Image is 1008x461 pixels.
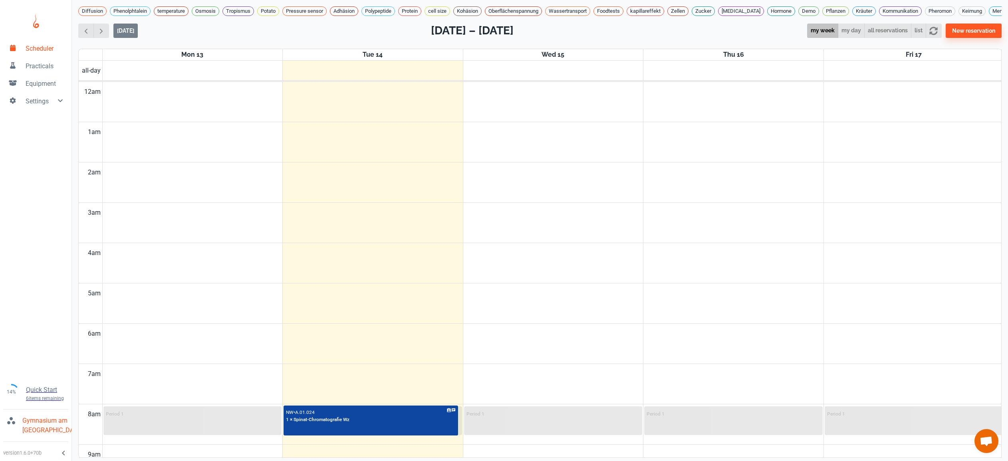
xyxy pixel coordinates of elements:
button: my day [838,24,865,38]
h2: [DATE] – [DATE] [431,22,514,39]
span: Demo [799,7,819,15]
button: list [911,24,926,38]
span: Kohäsion [454,7,481,15]
span: Polypeptide [362,7,395,15]
div: Oberflächenspannung [485,6,542,16]
div: Foodtests [593,6,623,16]
span: Diffusion [79,7,106,15]
div: Diffusion [78,6,107,16]
span: Phenolphtalein [110,7,150,15]
a: October 16, 2025 [722,49,746,60]
button: my week [807,24,838,38]
div: Adhäsion [330,6,358,16]
span: Keimung [959,7,985,15]
div: Polypeptide [361,6,395,16]
span: Oberflächenspannung [485,7,542,15]
button: New reservation [946,24,1002,38]
p: Period 1 [827,411,845,417]
span: Hormone [768,7,795,15]
p: 1 × Spinat-Chromatografie Wz [286,416,349,423]
div: 8am [86,404,102,424]
button: refresh [926,24,941,38]
button: all reservations [864,24,911,38]
span: [MEDICAL_DATA] [718,7,764,15]
div: Kohäsion [453,6,482,16]
div: Phenolphtalein [110,6,151,16]
div: Hormone [767,6,795,16]
div: [MEDICAL_DATA] [718,6,764,16]
div: Kommunikation [879,6,922,16]
div: 7am [86,364,102,384]
p: Period 1 [647,411,665,417]
span: Kommunikation [879,7,921,15]
div: Zucker [692,6,715,16]
div: 2am [86,162,102,182]
div: Tropismus [222,6,254,16]
span: Potato [258,7,279,15]
div: Potato [257,6,279,16]
span: temperature [154,7,188,15]
a: October 13, 2025 [180,49,205,60]
div: Protein [398,6,421,16]
span: Pheromon [925,7,955,15]
p: Period 1 [106,411,124,417]
span: Pflanzen [823,7,849,15]
div: Zellen [667,6,689,16]
div: kapillareffekt [627,6,664,16]
span: all-day [80,66,102,75]
span: Adhäsion [330,7,358,15]
span: Pressure sensor [283,7,326,15]
button: Next week [93,24,109,38]
span: Zucker [692,7,714,15]
span: Osmosis [192,7,219,15]
span: Foodtests [594,7,623,15]
div: 5am [86,283,102,303]
span: Tropismus [223,7,254,15]
div: Osmosis [192,6,219,16]
button: [DATE] [113,24,138,38]
span: Kräuter [853,7,875,15]
p: NW • [286,410,295,415]
div: Pheromon [925,6,955,16]
div: temperature [154,6,189,16]
p: A.01.024 [295,410,315,415]
a: October 17, 2025 [904,49,923,60]
div: cell size [425,6,450,16]
a: October 14, 2025 [361,49,384,60]
div: 12am [83,82,102,102]
div: 3am [86,203,102,223]
div: Pressure sensor [282,6,327,16]
div: 6am [86,324,102,344]
button: Previous week [78,24,94,38]
span: Protein [399,7,421,15]
p: Period 1 [466,411,484,417]
div: Wassertransport [545,6,590,16]
div: Kräuter [852,6,876,16]
a: October 15, 2025 [540,49,566,60]
div: Chat öffnen [974,429,998,453]
div: 1am [86,122,102,142]
span: Wassertransport [546,7,590,15]
div: 4am [86,243,102,263]
span: Zellen [668,7,688,15]
span: kapillareffekt [627,7,664,15]
div: Pflanzen [822,6,849,16]
div: Demo [798,6,819,16]
div: Keimung [958,6,986,16]
span: cell size [425,7,450,15]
